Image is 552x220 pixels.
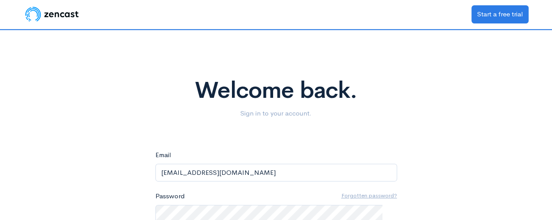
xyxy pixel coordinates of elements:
label: Password [155,191,185,201]
a: Forgotten password? [341,191,397,200]
u: Forgotten password? [341,192,397,199]
img: ZenCast Logo [24,5,80,23]
label: Email [155,150,171,160]
input: name@example.com [155,164,397,182]
h1: Welcome back. [29,78,523,103]
p: Sign in to your account. [29,108,523,119]
a: Start a free trial [471,5,529,23]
